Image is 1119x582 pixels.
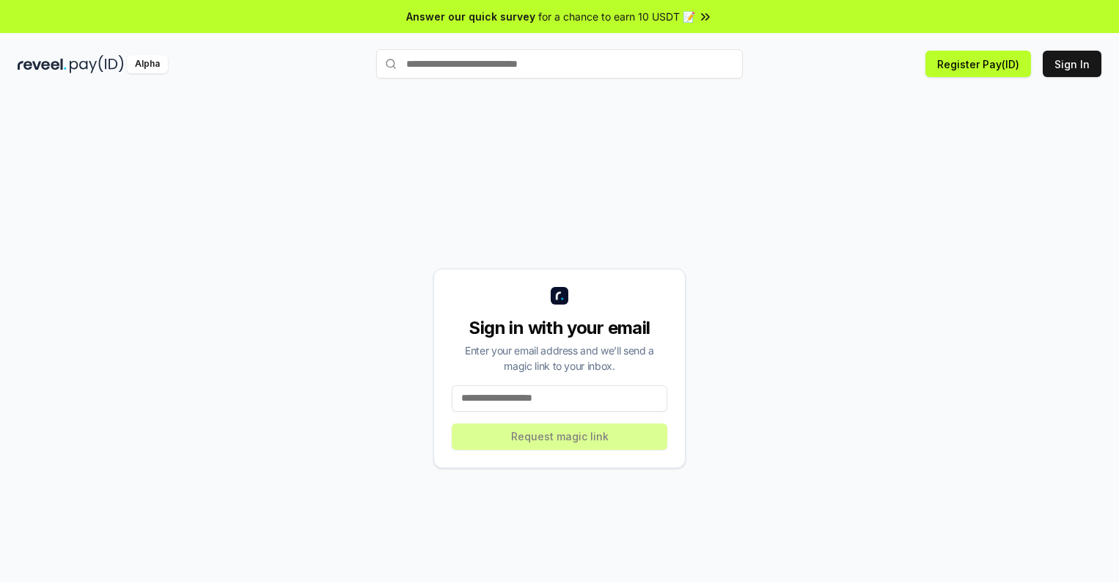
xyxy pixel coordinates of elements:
div: Sign in with your email [452,316,667,340]
img: reveel_dark [18,55,67,73]
button: Sign In [1043,51,1101,77]
span: Answer our quick survey [406,9,535,24]
img: logo_small [551,287,568,305]
img: pay_id [70,55,124,73]
span: for a chance to earn 10 USDT 📝 [538,9,695,24]
div: Alpha [127,55,168,73]
button: Register Pay(ID) [925,51,1031,77]
div: Enter your email address and we’ll send a magic link to your inbox. [452,343,667,374]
